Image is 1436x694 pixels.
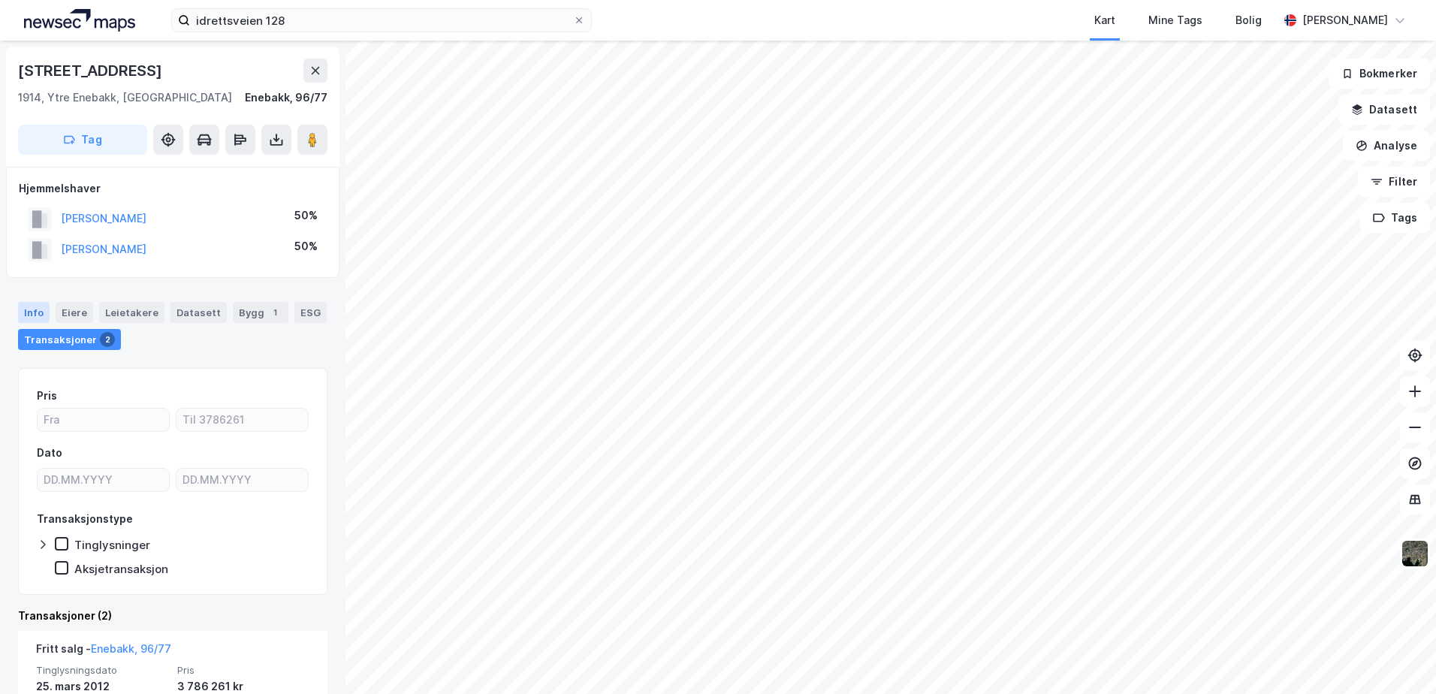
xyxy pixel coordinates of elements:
div: [STREET_ADDRESS] [18,59,165,83]
button: Bokmerker [1329,59,1430,89]
input: DD.MM.YYYY [176,469,308,491]
input: Søk på adresse, matrikkel, gårdeiere, leietakere eller personer [190,9,573,32]
div: Bygg [233,302,288,323]
a: Enebakk, 96/77 [91,642,171,655]
span: Tinglysningsdato [36,664,168,677]
input: Til 3786261 [176,409,308,431]
button: Filter [1358,167,1430,197]
button: Datasett [1338,95,1430,125]
div: Bolig [1235,11,1262,29]
span: Pris [177,664,309,677]
div: 1914, Ytre Enebakk, [GEOGRAPHIC_DATA] [18,89,232,107]
div: Transaksjoner (2) [18,607,327,625]
div: Enebakk, 96/77 [245,89,327,107]
img: logo.a4113a55bc3d86da70a041830d287a7e.svg [24,9,135,32]
div: Kart [1094,11,1115,29]
div: [PERSON_NAME] [1302,11,1388,29]
div: 50% [294,207,318,225]
div: Info [18,302,50,323]
div: Kontrollprogram for chat [1361,622,1436,694]
div: Eiere [56,302,93,323]
div: Hjemmelshaver [19,180,327,198]
img: 9k= [1401,539,1429,568]
div: 50% [294,237,318,255]
div: Dato [37,444,62,462]
div: Transaksjonstype [37,510,133,528]
input: DD.MM.YYYY [38,469,169,491]
div: ESG [294,302,327,323]
div: Transaksjoner [18,329,121,350]
div: Leietakere [99,302,164,323]
div: Pris [37,387,57,405]
button: Tag [18,125,147,155]
div: 1 [267,305,282,320]
div: Tinglysninger [74,538,150,552]
div: Aksjetransaksjon [74,562,168,576]
div: 2 [100,332,115,347]
button: Analyse [1343,131,1430,161]
div: Mine Tags [1148,11,1202,29]
button: Tags [1360,203,1430,233]
input: Fra [38,409,169,431]
div: Datasett [170,302,227,323]
iframe: Chat Widget [1361,622,1436,694]
div: Fritt salg - [36,640,171,664]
